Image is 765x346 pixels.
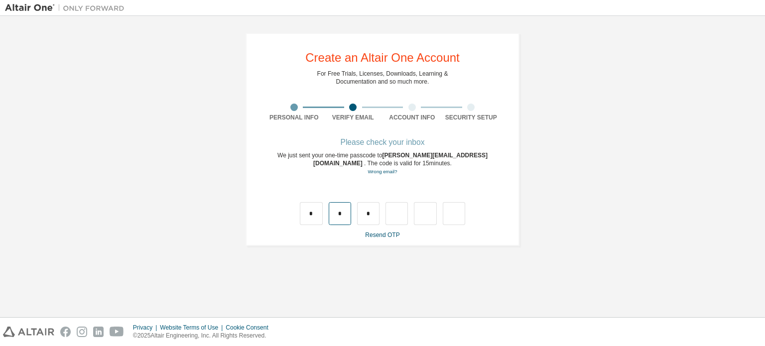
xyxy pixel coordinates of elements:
[93,327,104,337] img: linkedin.svg
[3,327,54,337] img: altair_logo.svg
[365,231,399,238] a: Resend OTP
[110,327,124,337] img: youtube.svg
[382,114,442,121] div: Account Info
[442,114,501,121] div: Security Setup
[133,324,160,332] div: Privacy
[264,139,501,145] div: Please check your inbox
[368,169,397,174] a: Go back to the registration form
[226,324,274,332] div: Cookie Consent
[264,151,501,176] div: We just sent your one-time passcode to . The code is valid for 15 minutes.
[60,327,71,337] img: facebook.svg
[133,332,274,340] p: © 2025 Altair Engineering, Inc. All Rights Reserved.
[324,114,383,121] div: Verify Email
[305,52,460,64] div: Create an Altair One Account
[313,152,488,167] span: [PERSON_NAME][EMAIL_ADDRESS][DOMAIN_NAME]
[264,114,324,121] div: Personal Info
[5,3,129,13] img: Altair One
[160,324,226,332] div: Website Terms of Use
[77,327,87,337] img: instagram.svg
[317,70,448,86] div: For Free Trials, Licenses, Downloads, Learning & Documentation and so much more.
